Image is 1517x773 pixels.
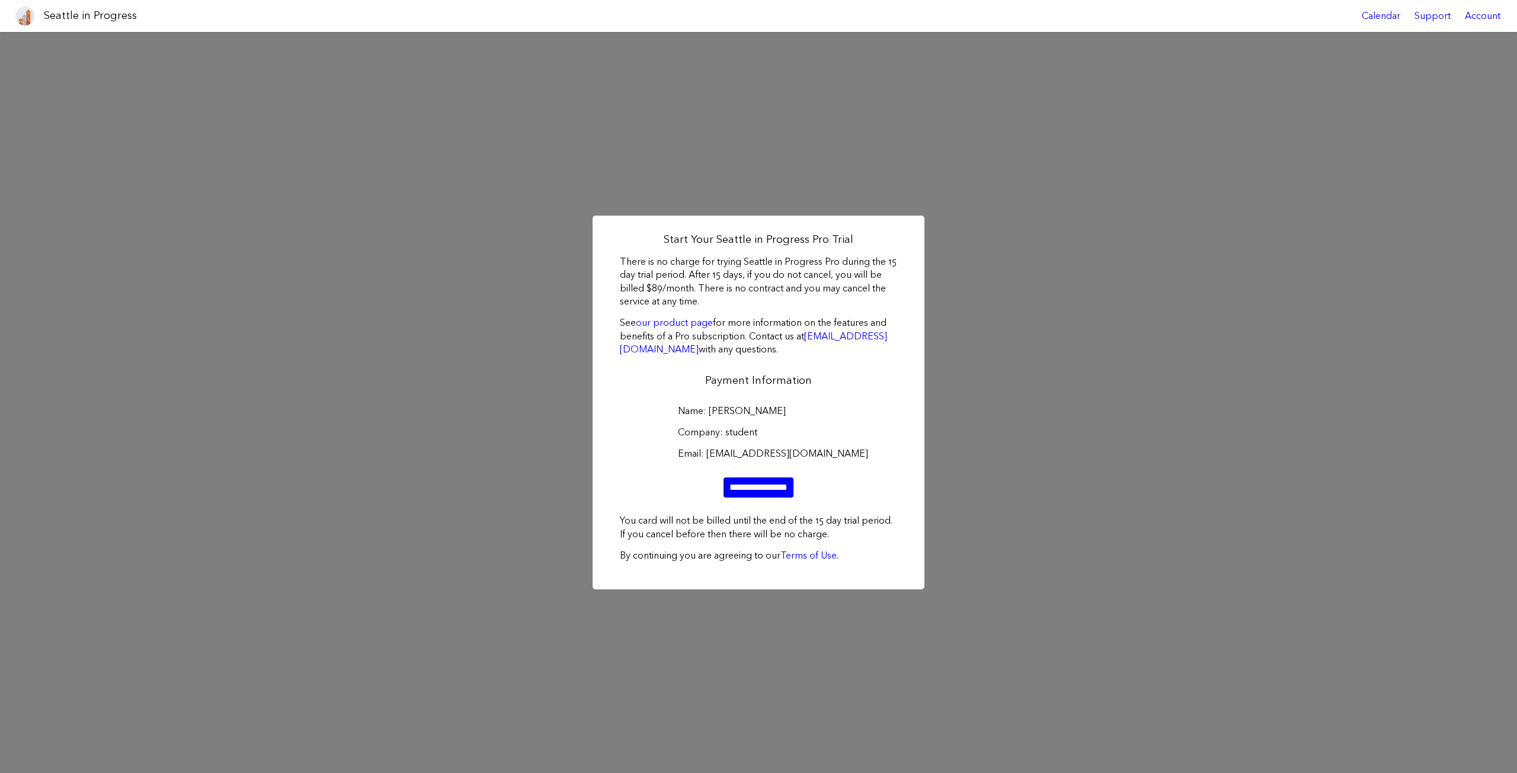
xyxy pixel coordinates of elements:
label: Email: [EMAIL_ADDRESS][DOMAIN_NAME] [678,447,839,460]
a: Terms of Use [780,550,837,561]
a: our product page [636,317,713,328]
label: Name: [PERSON_NAME] [678,405,839,418]
h2: Payment Information [620,373,897,388]
label: Company: student [678,426,839,439]
h2: Start Your Seattle in Progress Pro Trial [620,232,897,247]
p: There is no charge for trying Seattle in Progress Pro during the 15 day trial period. After 15 da... [620,255,897,309]
p: By continuing you are agreeing to our . [620,549,897,562]
p: See for more information on the features and benefits of a Pro subscription. Contact us at with a... [620,316,897,356]
img: favicon-96x96.png [15,7,34,25]
h1: Seattle in Progress [44,8,137,23]
p: You card will not be billed until the end of the 15 day trial period. If you cancel before then t... [620,514,897,541]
